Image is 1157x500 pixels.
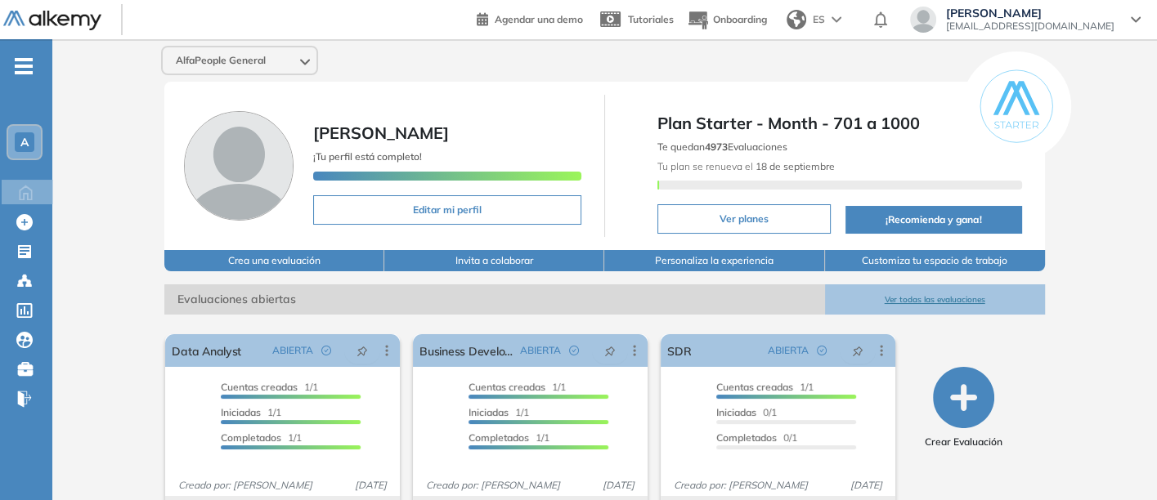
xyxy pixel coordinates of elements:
span: ¡Tu perfil está completo! [313,150,422,163]
span: pushpin [604,344,616,357]
span: 1/1 [221,431,302,444]
button: pushpin [840,337,876,364]
span: ES [813,12,825,27]
span: A [20,136,29,149]
i: - [15,65,33,68]
a: SDR [667,334,691,367]
span: Creado por: [PERSON_NAME] [667,478,814,493]
span: [PERSON_NAME] [313,123,449,143]
a: Agendar una demo [477,8,583,28]
button: Ver planes [657,204,831,234]
span: ABIERTA [768,343,809,358]
span: 1/1 [469,381,566,393]
span: 1/1 [469,406,529,418]
button: Invita a colaborar [384,250,604,271]
button: Personaliza la experiencia [604,250,824,271]
span: ABIERTA [272,343,313,358]
button: Crear Evaluación [925,367,1002,449]
img: arrow [832,16,841,23]
span: pushpin [852,344,863,357]
span: [EMAIL_ADDRESS][DOMAIN_NAME] [946,20,1114,33]
span: Tutoriales [628,13,674,25]
span: Plan Starter - Month - 701 a 1000 [657,111,1022,136]
img: world [787,10,806,29]
button: Ver todas las evaluaciones [825,284,1045,315]
span: Crear Evaluación [925,435,1002,449]
button: ¡Recomienda y gana! [845,206,1022,234]
span: Creado por: [PERSON_NAME] [172,478,319,493]
span: 1/1 [221,381,318,393]
span: Cuentas creadas [716,381,793,393]
button: Customiza tu espacio de trabajo [825,250,1045,271]
span: ABIERTA [520,343,561,358]
a: Data Analyst [172,334,241,367]
span: Te quedan Evaluaciones [657,141,787,153]
span: Cuentas creadas [221,381,298,393]
span: Agendar una demo [495,13,583,25]
span: [DATE] [596,478,641,493]
span: 1/1 [221,406,281,418]
button: Editar mi perfil [313,195,581,225]
span: Tu plan se renueva el [657,160,835,172]
span: [DATE] [844,478,889,493]
img: Foto de perfil [184,111,294,221]
button: pushpin [592,337,628,364]
span: Iniciadas [221,406,261,418]
span: [PERSON_NAME] [946,7,1114,20]
span: Iniciadas [469,406,509,418]
span: 1/1 [469,431,549,444]
a: Business Development Specialist [419,334,513,367]
span: pushpin [357,344,368,357]
span: Cuentas creadas [469,381,545,393]
img: Logo [3,11,101,31]
span: Iniciadas [716,406,756,418]
span: check-circle [569,346,579,355]
span: Creado por: [PERSON_NAME] [419,478,567,493]
button: pushpin [344,337,380,364]
span: Onboarding [713,13,767,25]
button: Onboarding [687,2,767,38]
span: AlfaPeople General [176,54,266,67]
b: 18 de septiembre [753,160,835,172]
span: Evaluaciones abiertas [164,284,824,315]
span: 0/1 [716,406,777,418]
b: 4973 [705,141,728,153]
span: Completados [716,431,777,444]
span: 1/1 [716,381,814,393]
span: check-circle [817,346,827,355]
span: Completados [221,431,281,444]
button: Crea una evaluación [164,250,384,271]
span: [DATE] [348,478,393,493]
span: 0/1 [716,431,797,444]
span: Completados [469,431,529,444]
span: check-circle [321,346,331,355]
